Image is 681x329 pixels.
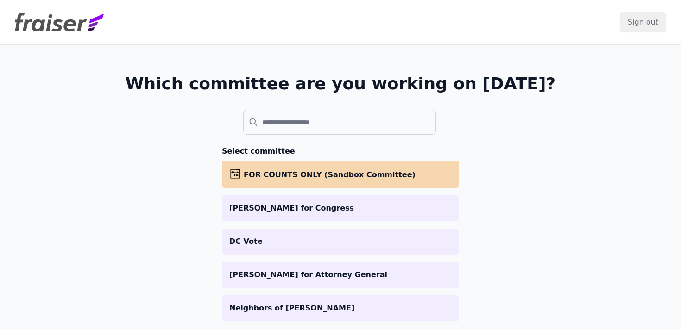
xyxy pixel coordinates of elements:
[126,74,556,93] h1: Which committee are you working on [DATE]?
[15,13,104,31] img: Fraiser Logo
[620,12,666,32] input: Sign out
[222,262,459,288] a: [PERSON_NAME] for Attorney General
[229,203,452,214] p: [PERSON_NAME] for Congress
[222,229,459,255] a: DC Vote
[222,146,459,157] h3: Select committee
[229,236,452,247] p: DC Vote
[229,269,452,280] p: [PERSON_NAME] for Attorney General
[222,161,459,188] a: FOR COUNTS ONLY (Sandbox Committee)
[222,195,459,221] a: [PERSON_NAME] for Congress
[244,170,416,179] span: FOR COUNTS ONLY (Sandbox Committee)
[229,303,452,314] p: Neighbors of [PERSON_NAME]
[222,295,459,321] a: Neighbors of [PERSON_NAME]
